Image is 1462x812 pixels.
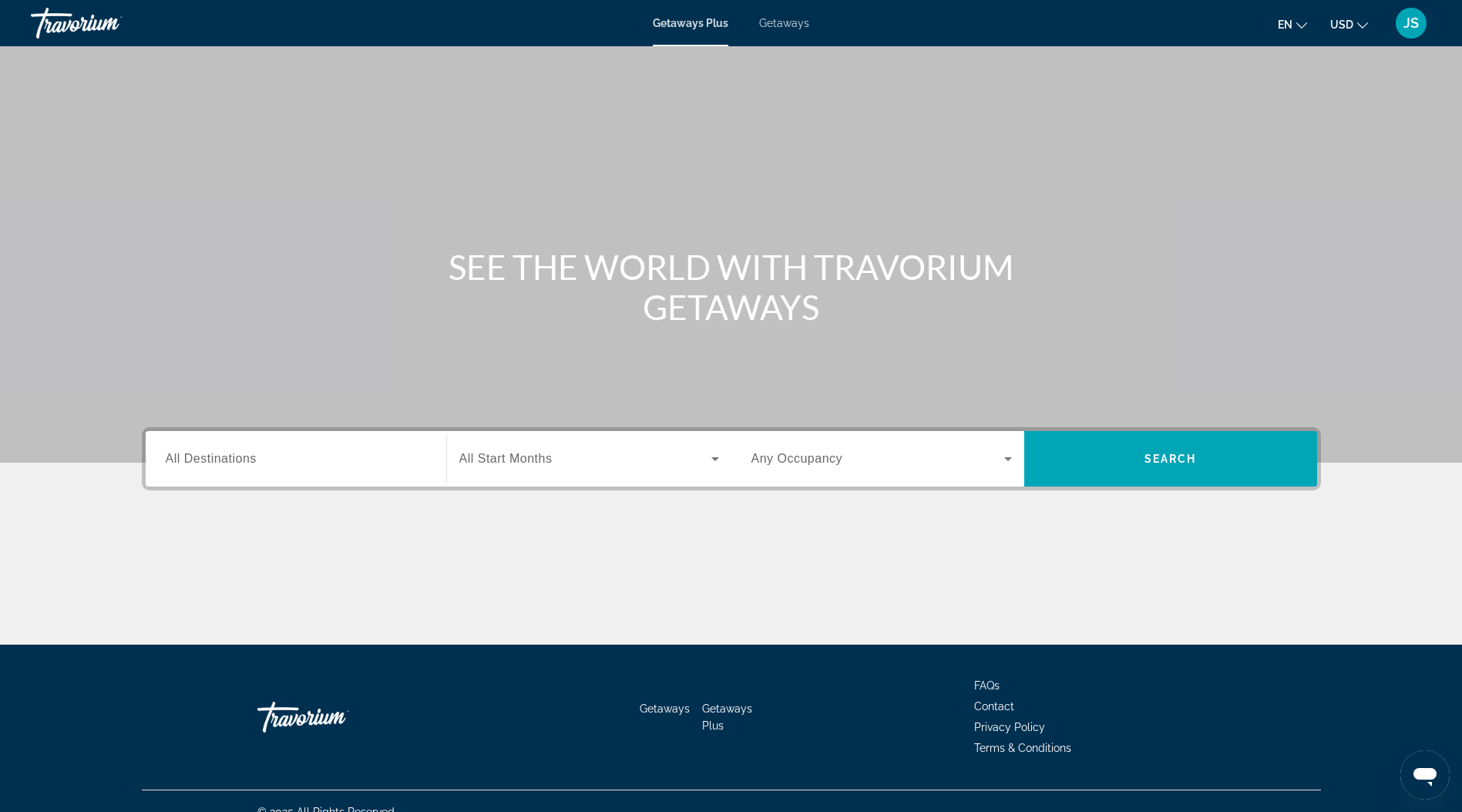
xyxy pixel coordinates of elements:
a: Getaways [640,702,690,715]
span: en [1278,19,1292,31]
a: Contact [974,700,1014,713]
span: Any Occupancy [751,452,843,465]
a: Privacy Policy [974,721,1045,733]
button: Search [1024,431,1317,487]
span: USD [1330,19,1353,31]
div: Search widget [146,431,1317,487]
input: Select destination [166,450,426,469]
span: JS [1403,15,1419,31]
a: Getaways Plus [653,17,728,29]
a: Travorium [31,3,185,43]
h1: SEE THE WORLD WITH TRAVORIUM GETAWAYS [442,247,1020,327]
iframe: Button to launch messaging window [1400,750,1450,800]
a: Getaways Plus [702,702,752,732]
button: Change currency [1330,13,1368,35]
span: All Start Months [459,452,553,465]
a: Getaways [759,17,809,29]
a: Go Home [257,694,412,740]
button: User Menu [1391,7,1431,39]
a: Terms & Conditions [974,742,1071,754]
button: Change language [1278,13,1307,35]
a: FAQs [974,679,1000,692]
span: Search [1144,453,1197,465]
span: All Destinations [166,452,257,465]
